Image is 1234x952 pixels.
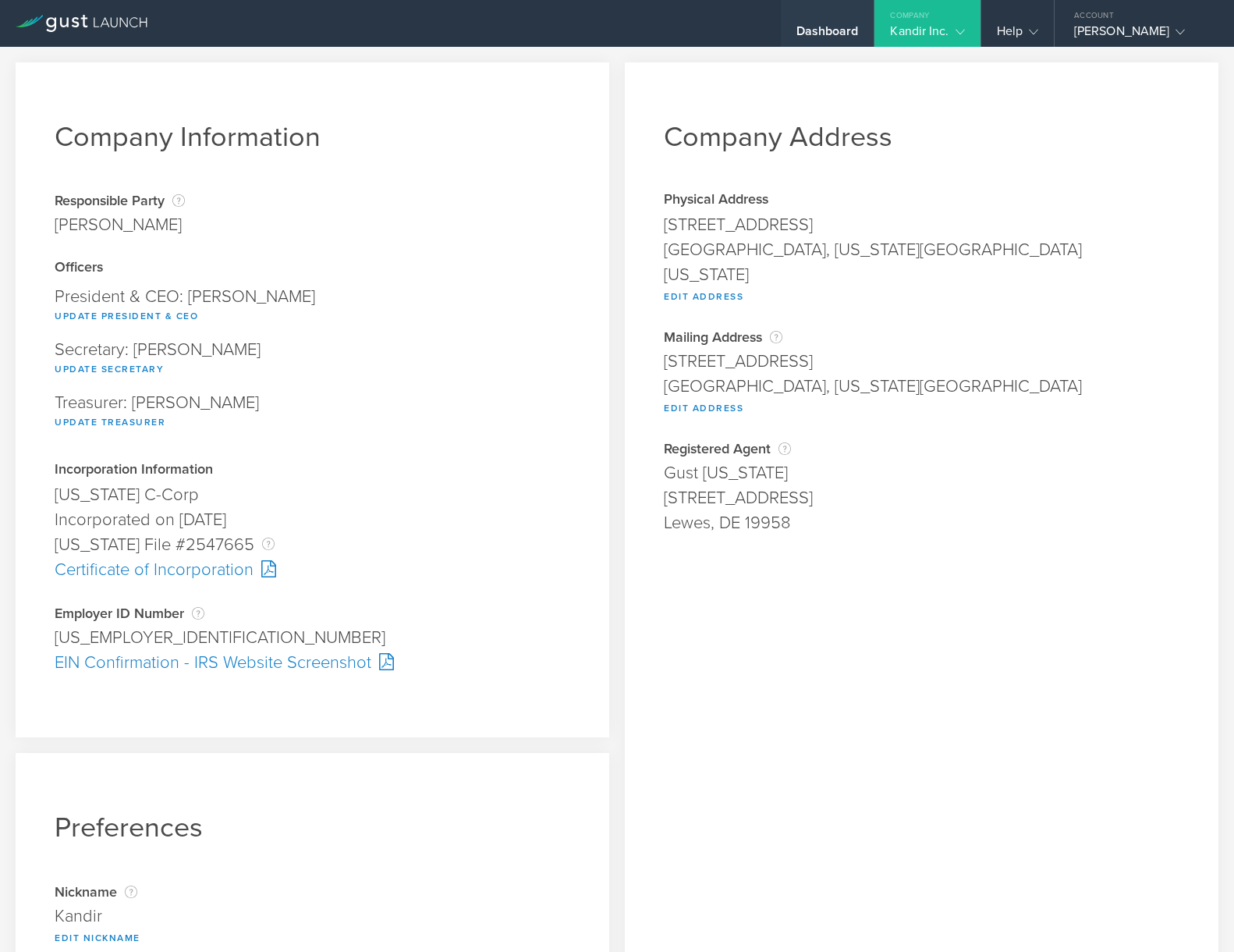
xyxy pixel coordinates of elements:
div: Secretary: [PERSON_NAME] [55,333,570,386]
div: Lewes, DE 19958 [664,510,1179,535]
button: Edit Nickname [55,929,140,947]
div: [STREET_ADDRESS] [664,485,1179,510]
div: [STREET_ADDRESS] [664,349,1179,374]
div: [PERSON_NAME] [1074,23,1207,47]
div: Responsible Party [55,193,185,208]
div: [US_STATE] C-Corp [55,482,570,507]
h1: Preferences [55,811,570,844]
div: Kandir [55,904,570,929]
button: Edit Address [664,399,743,417]
div: Registered Agent [664,441,1179,456]
div: [US_STATE] [664,262,1179,287]
div: Dashboard [796,23,859,47]
div: [PERSON_NAME] [55,212,185,237]
button: Edit Address [664,287,743,306]
div: Physical Address [664,193,1179,208]
button: Update Treasurer [55,413,165,432]
div: [US_EMPLOYER_IDENTIFICATION_NUMBER] [55,625,570,650]
div: Incorporation Information [55,463,570,478]
div: Mailing Address [664,329,1179,345]
div: [GEOGRAPHIC_DATA], [US_STATE][GEOGRAPHIC_DATA] [664,237,1179,262]
div: Nickname [55,884,570,900]
div: Certificate of Incorporation [55,557,570,582]
h1: Company Information [55,120,570,154]
div: EIN Confirmation - IRS Website Screenshot [55,650,570,675]
div: President & CEO: [PERSON_NAME] [55,280,570,333]
button: Update Secretary [55,360,164,378]
div: [US_STATE] File #2547665 [55,532,570,557]
iframe: Chat Widget [1156,877,1234,952]
div: [STREET_ADDRESS] [664,212,1179,237]
h1: Company Address [664,120,1179,154]
div: [GEOGRAPHIC_DATA], [US_STATE][GEOGRAPHIC_DATA] [664,374,1179,399]
button: Update President & CEO [55,307,198,325]
div: Treasurer: [PERSON_NAME] [55,386,570,439]
div: Employer ID Number [55,606,570,621]
div: Officers [55,261,570,276]
div: Kandir Inc. [890,23,964,47]
div: Incorporated on [DATE] [55,507,570,532]
div: Gust [US_STATE] [664,460,1179,485]
div: Help [997,23,1038,47]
